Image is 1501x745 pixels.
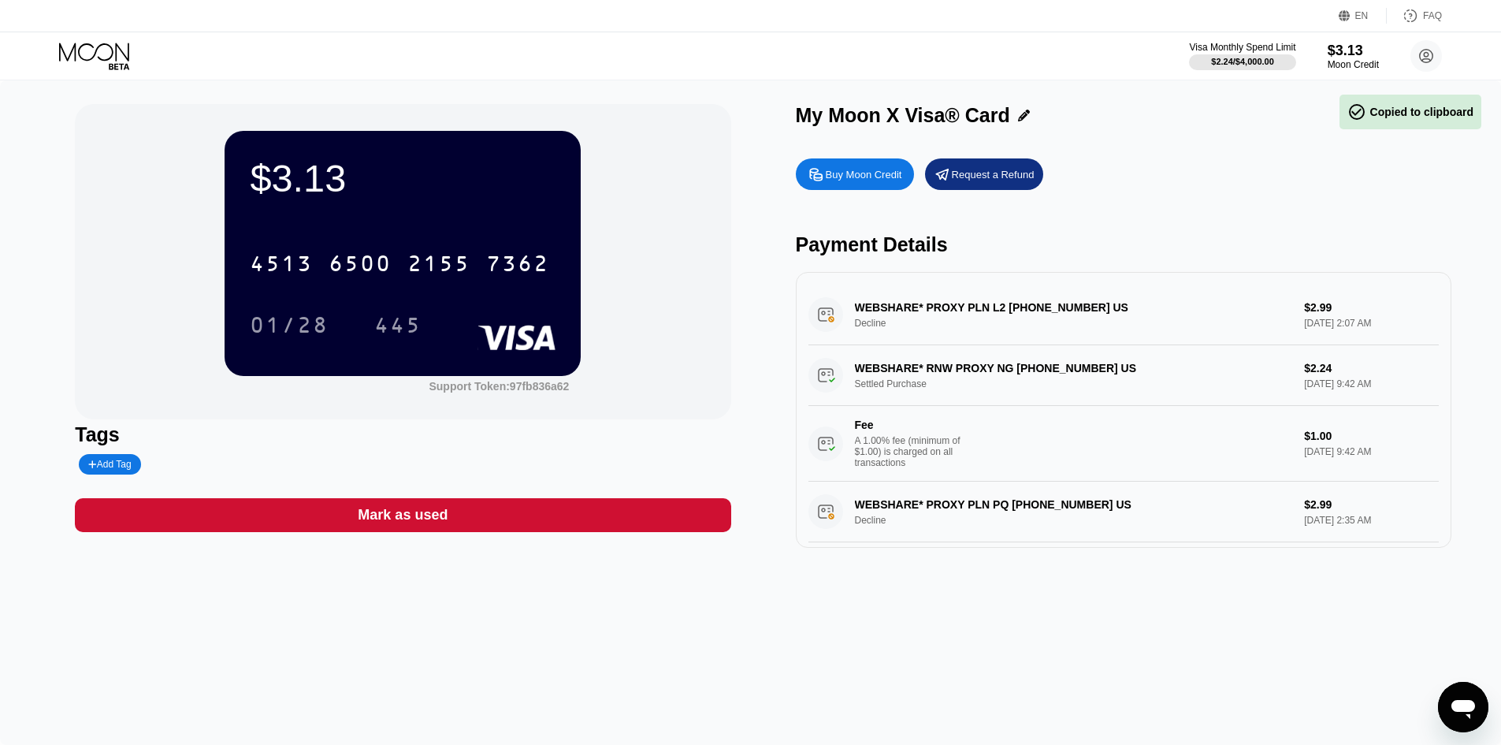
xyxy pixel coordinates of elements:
[925,158,1043,190] div: Request a Refund
[329,253,392,278] div: 6500
[1387,8,1442,24] div: FAQ
[429,380,569,393] div: Support Token: 97fb836a62
[1347,102,1366,121] span: 
[75,498,730,532] div: Mark as used
[238,305,340,345] div: 01/28
[374,315,422,340] div: 445
[1328,59,1379,70] div: Moon Credit
[250,253,313,278] div: 4513
[796,104,1010,127] div: My Moon X Visa® Card
[88,459,131,470] div: Add Tag
[826,168,902,181] div: Buy Moon Credit
[429,380,569,393] div: Support Token:97fb836a62
[407,253,470,278] div: 2155
[79,454,140,475] div: Add Tag
[250,156,555,200] div: $3.13
[250,315,329,340] div: 01/28
[855,419,965,431] div: Fee
[358,506,448,524] div: Mark as used
[1339,8,1387,24] div: EN
[1438,682,1488,732] iframe: Button to launch messaging window
[855,435,973,468] div: A 1.00% fee (minimum of $1.00) is charged on all transactions
[1423,10,1442,21] div: FAQ
[1328,43,1379,70] div: $3.13Moon Credit
[362,305,433,345] div: 445
[796,233,1451,256] div: Payment Details
[75,423,730,446] div: Tags
[1328,43,1379,59] div: $3.13
[1355,10,1369,21] div: EN
[1304,446,1438,457] div: [DATE] 9:42 AM
[1347,102,1473,121] div: Copied to clipboard
[1189,42,1295,53] div: Visa Monthly Spend Limit
[952,168,1035,181] div: Request a Refund
[1211,57,1274,66] div: $2.24 / $4,000.00
[796,158,914,190] div: Buy Moon Credit
[808,406,1439,482] div: FeeA 1.00% fee (minimum of $1.00) is charged on all transactions$1.00[DATE] 9:42 AM
[240,244,559,283] div: 4513650021557362
[486,253,549,278] div: 7362
[1304,430,1438,442] div: $1.00
[1189,42,1295,70] div: Visa Monthly Spend Limit$2.24/$4,000.00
